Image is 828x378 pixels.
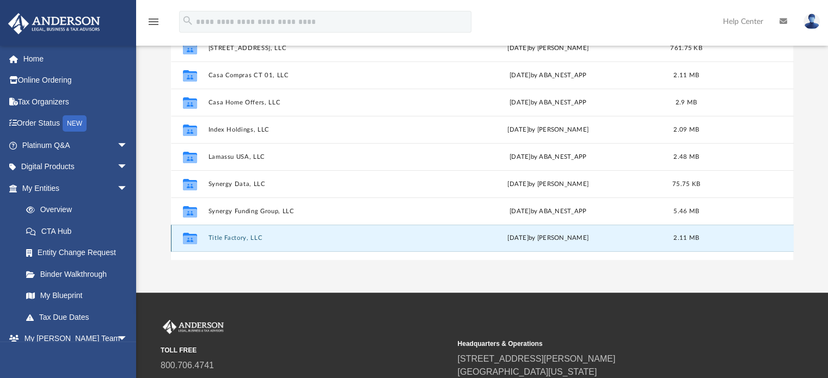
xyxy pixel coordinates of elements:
span: 5.46 MB [673,208,699,214]
img: Anderson Advisors Platinum Portal [5,13,103,34]
a: Entity Change Request [15,242,144,264]
a: Order StatusNEW [8,113,144,135]
button: Casa Compras CT 01, LLC [208,72,431,79]
button: Synergy Funding Group, LLC [208,208,431,215]
button: Index Holdings, LLC [208,126,431,133]
div: [DATE] by [PERSON_NAME] [436,234,659,244]
div: [DATE] by [PERSON_NAME] [436,44,659,53]
a: Online Ordering [8,70,144,91]
span: 2.11 MB [673,72,699,78]
button: Synergy Data, LLC [208,181,431,188]
span: 2.09 MB [673,127,699,133]
div: [DATE] by ABA_NEST_APP [436,152,659,162]
button: Lamassu USA, LLC [208,153,431,160]
button: [STREET_ADDRESS], LLC [208,45,431,52]
div: [DATE] by ABA_NEST_APP [436,98,659,108]
div: [DATE] by ABA_NEST_APP [436,71,659,80]
img: User Pic [804,14,820,29]
button: Title Factory, LLC [208,235,431,242]
a: My [PERSON_NAME] Teamarrow_drop_down [8,328,139,350]
div: [DATE] by [PERSON_NAME] [436,125,659,135]
div: grid [171,34,794,259]
span: 2.11 MB [673,236,699,241]
span: 75.75 KB [672,181,700,187]
span: arrow_drop_down [117,328,139,350]
span: arrow_drop_down [117,134,139,157]
a: My Entitiesarrow_drop_down [8,177,144,199]
a: [STREET_ADDRESS][PERSON_NAME] [457,354,615,363]
img: Anderson Advisors Platinum Portal [161,320,226,334]
span: 761.75 KB [670,45,702,51]
div: [DATE] by ABA_NEST_APP [436,207,659,216]
span: arrow_drop_down [117,156,139,178]
small: TOLL FREE [161,345,450,355]
a: [GEOGRAPHIC_DATA][US_STATE] [457,367,597,376]
small: Headquarters & Operations [457,339,746,349]
a: Platinum Q&Aarrow_drop_down [8,134,144,156]
span: 2.48 MB [673,154,699,160]
a: 800.706.4741 [161,361,214,370]
i: menu [147,15,160,28]
a: Home [8,48,144,70]
a: Binder Walkthrough [15,263,144,285]
i: search [182,15,194,27]
span: arrow_drop_down [117,177,139,200]
a: Digital Productsarrow_drop_down [8,156,144,178]
span: 2.9 MB [675,100,697,106]
a: menu [147,21,160,28]
div: [DATE] by [PERSON_NAME] [436,179,659,189]
div: NEW [63,115,87,132]
button: Casa Home Offers, LLC [208,99,431,106]
a: Tax Organizers [8,91,144,113]
a: Tax Due Dates [15,306,144,328]
a: My Blueprint [15,285,139,307]
a: CTA Hub [15,220,144,242]
a: Overview [15,199,144,221]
